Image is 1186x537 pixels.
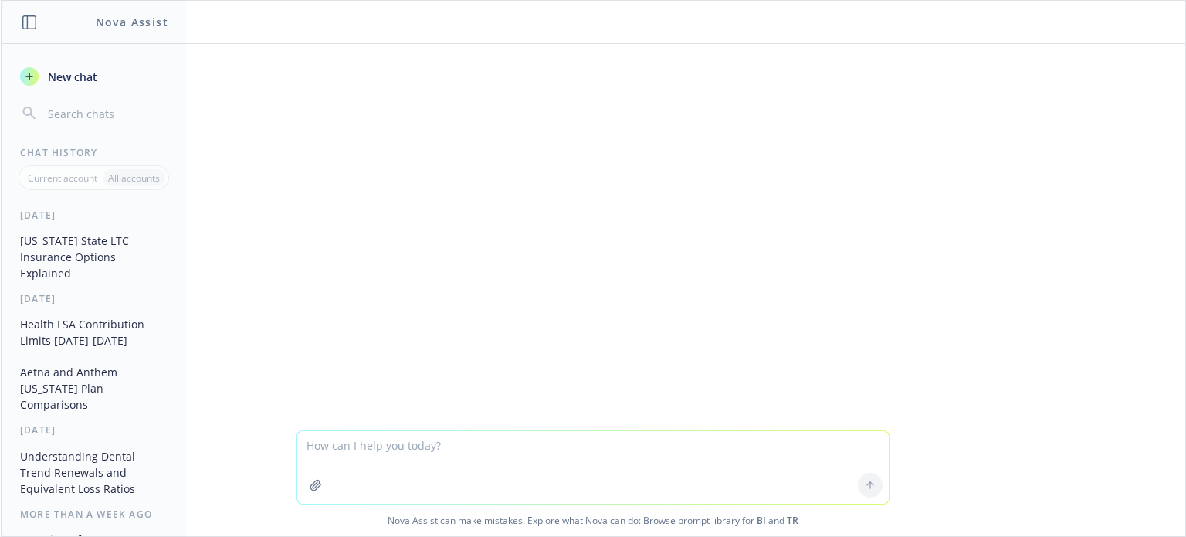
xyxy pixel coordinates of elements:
button: [US_STATE] State LTC Insurance Options Explained [14,228,174,286]
button: Aetna and Anthem [US_STATE] Plan Comparisons [14,359,174,417]
a: TR [787,514,798,527]
div: [DATE] [2,292,186,305]
button: New chat [14,63,174,90]
p: Current account [28,172,97,185]
div: Chat History [2,146,186,159]
span: Nova Assist can make mistakes. Explore what Nova can do: Browse prompt library for and [7,505,1179,536]
div: More than a week ago [2,508,186,521]
a: BI [757,514,766,527]
button: Health FSA Contribution Limits [DATE]-[DATE] [14,311,174,353]
input: Search chats [45,103,168,124]
p: All accounts [108,172,160,185]
div: [DATE] [2,209,186,222]
div: [DATE] [2,423,186,437]
span: New chat [45,69,97,85]
h1: Nova Assist [96,14,168,30]
button: Understanding Dental Trend Renewals and Equivalent Loss Ratios [14,444,174,501]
